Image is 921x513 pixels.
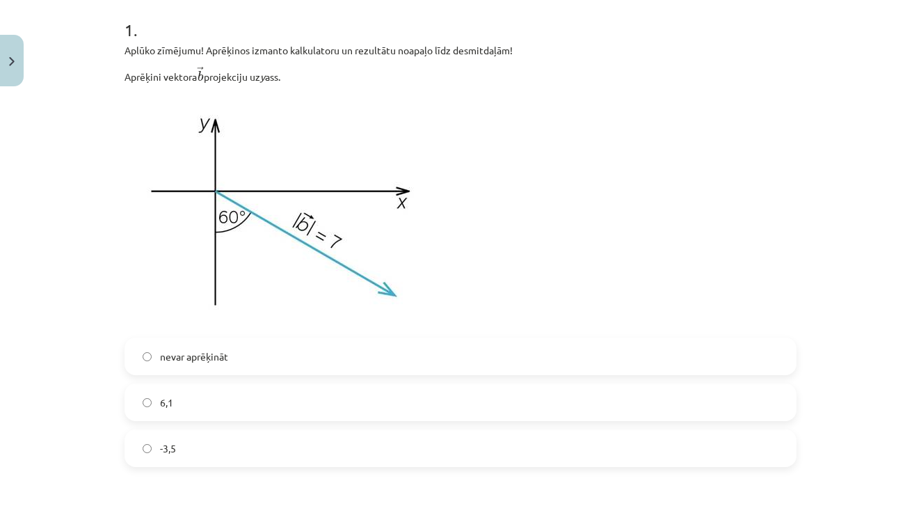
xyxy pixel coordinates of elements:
[9,57,15,66] img: icon-close-lesson-0947bae3869378f0d4975bcd49f059093ad1ed9edebbc8119c70593378902aed.svg
[143,398,152,407] input: 6,1
[160,441,176,456] span: -3,5
[143,352,152,361] input: nevar aprēķināt
[197,67,204,77] span: →
[198,71,203,81] span: b
[125,66,796,84] p: Aprēķini vektora projekciju uz ass.
[260,70,265,83] em: y
[125,43,796,58] p: Aplūko zīmējumu! Aprēķinos izmanto kalkulatoru un rezultātu noapaļo līdz desmitdaļām!
[160,395,173,410] span: 6,1
[160,349,228,364] span: nevar aprēķināt
[143,444,152,453] input: -3,5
